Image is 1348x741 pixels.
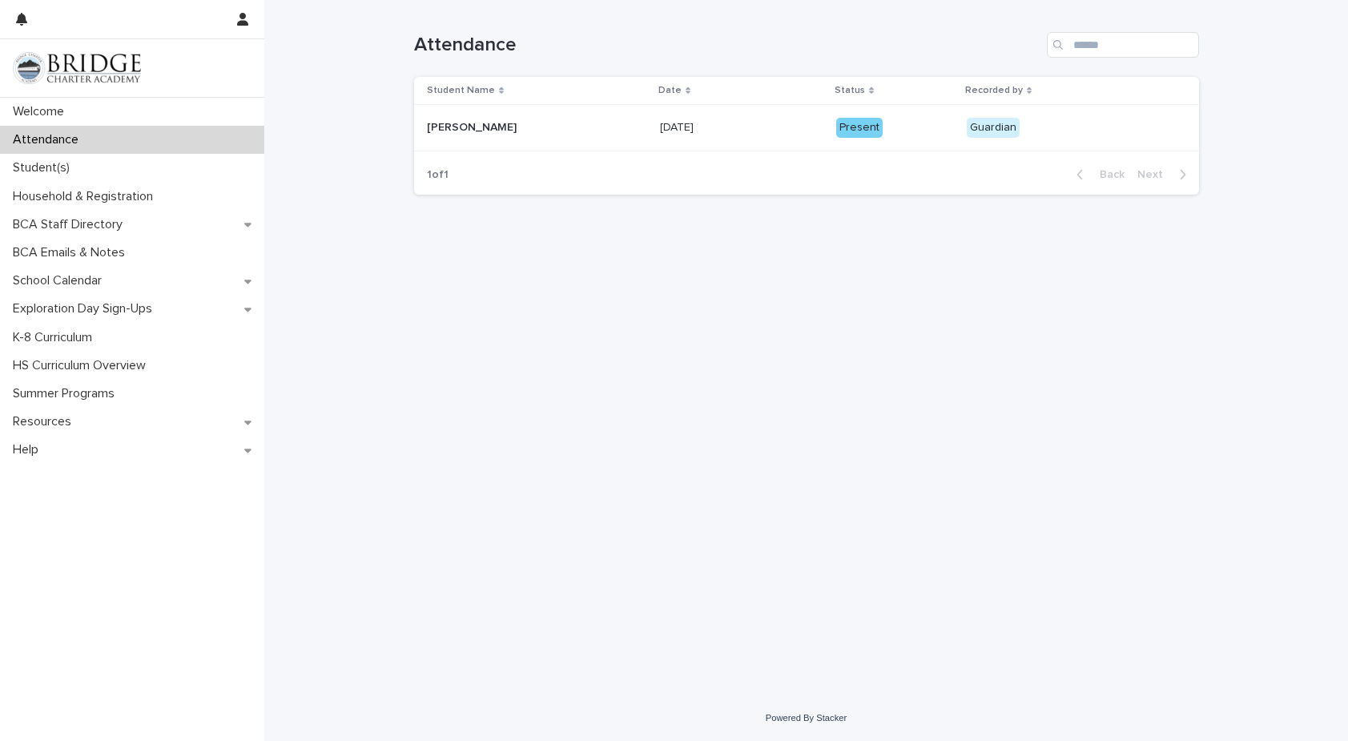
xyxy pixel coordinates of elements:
[1064,167,1131,182] button: Back
[6,273,115,288] p: School Calendar
[6,386,127,401] p: Summer Programs
[6,414,84,429] p: Resources
[6,189,166,204] p: Household & Registration
[414,34,1040,57] h1: Attendance
[6,245,138,260] p: BCA Emails & Notes
[1137,169,1173,180] span: Next
[1131,167,1199,182] button: Next
[6,132,91,147] p: Attendance
[766,713,847,723] a: Powered By Stacker
[427,82,495,99] p: Student Name
[1090,169,1125,180] span: Back
[6,104,77,119] p: Welcome
[835,82,865,99] p: Status
[836,118,883,138] div: Present
[967,118,1020,138] div: Guardian
[658,82,682,99] p: Date
[6,358,159,373] p: HS Curriculum Overview
[6,217,135,232] p: BCA Staff Directory
[6,442,51,457] p: Help
[414,155,461,195] p: 1 of 1
[965,82,1023,99] p: Recorded by
[6,301,165,316] p: Exploration Day Sign-Ups
[414,105,1199,151] tr: [PERSON_NAME][PERSON_NAME] [DATE][DATE] PresentGuardian
[427,118,520,135] p: [PERSON_NAME]
[6,160,82,175] p: Student(s)
[6,330,105,345] p: K-8 Curriculum
[13,52,141,84] img: V1C1m3IdTEidaUdm9Hs0
[1047,32,1199,58] input: Search
[660,118,697,135] p: [DATE]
